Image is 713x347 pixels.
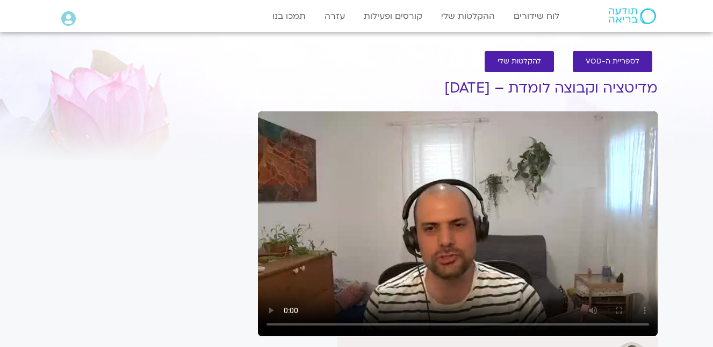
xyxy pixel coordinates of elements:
a: תמכו בנו [267,6,311,26]
a: לספריית ה-VOD [573,51,652,72]
a: קורסים ופעילות [358,6,428,26]
h1: מדיטציה וקבוצה לומדת – [DATE] [258,80,658,96]
a: ההקלטות שלי [436,6,500,26]
a: להקלטות שלי [485,51,554,72]
a: לוח שידורים [508,6,565,26]
span: לספריית ה-VOD [586,58,639,66]
span: להקלטות שלי [498,58,541,66]
a: עזרה [319,6,350,26]
img: תודעה בריאה [609,8,656,24]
